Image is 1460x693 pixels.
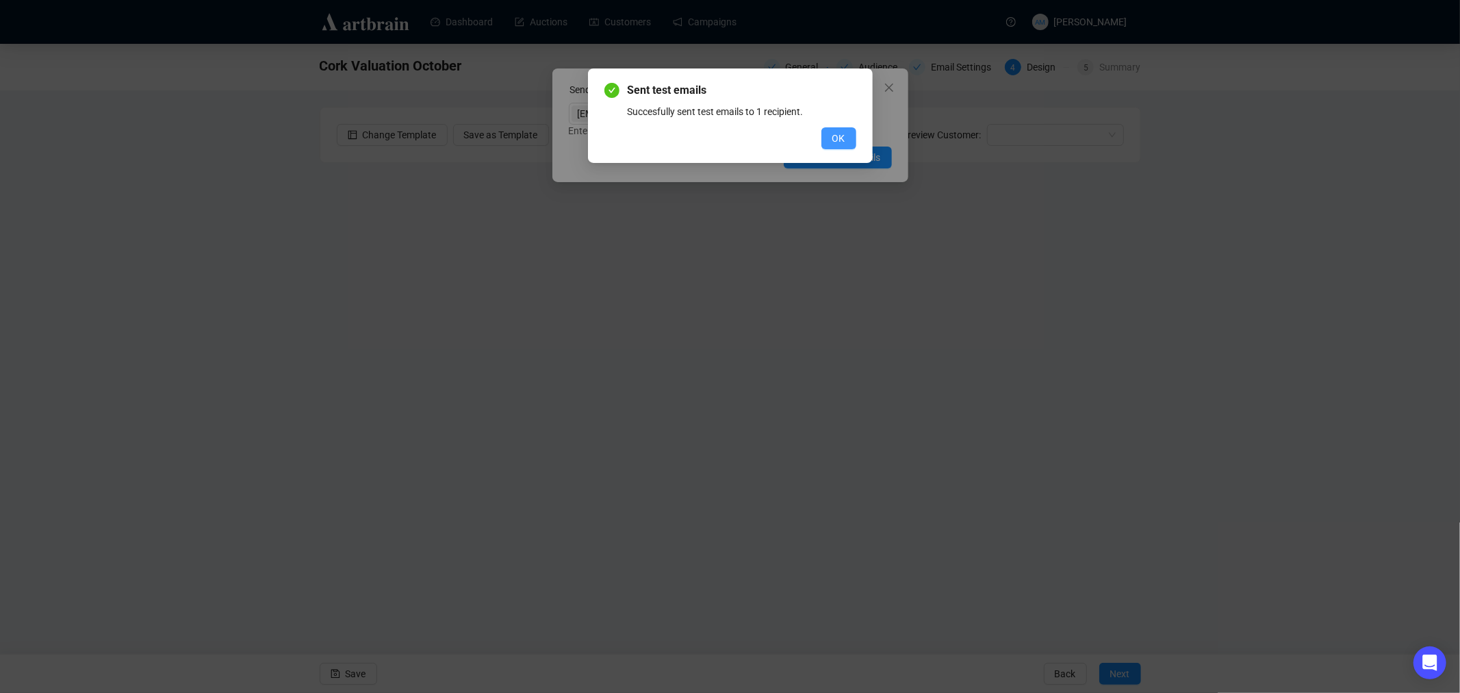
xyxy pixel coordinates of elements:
span: Sent test emails [628,82,856,99]
button: OK [821,127,856,149]
div: Succesfully sent test emails to 1 recipient. [628,104,856,119]
span: OK [832,131,845,146]
div: Open Intercom Messenger [1413,646,1446,679]
span: check-circle [604,83,619,98]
